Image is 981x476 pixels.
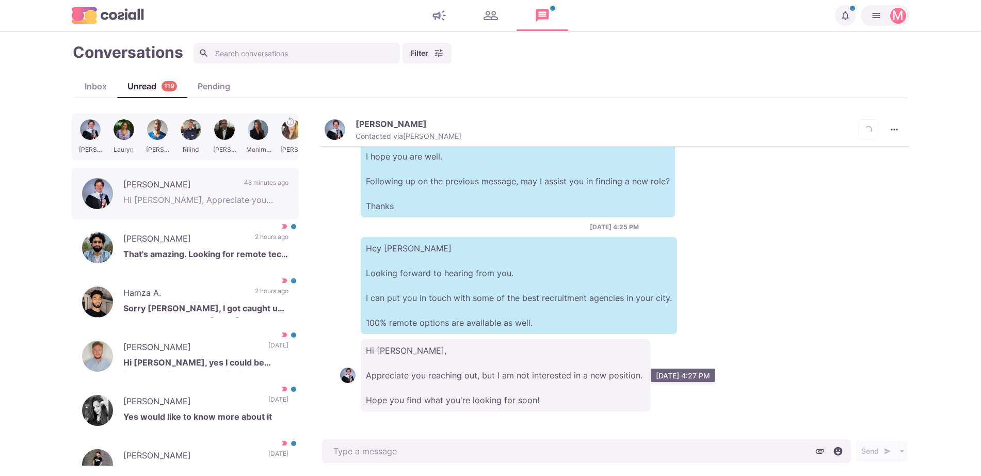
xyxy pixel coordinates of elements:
img: Julian Bacon [340,368,356,383]
button: More menu [884,119,905,140]
p: Hi [PERSON_NAME], yes I could be interested if the package is right [123,356,288,372]
p: [DATE] 4:25 PM [590,223,639,232]
p: [PERSON_NAME] [123,341,258,356]
p: Hi [PERSON_NAME], Appreciate you reaching out, but I am not interested in a new position. Hope yo... [361,339,650,411]
p: [PERSON_NAME] [356,119,427,129]
img: Hamza A. [82,287,113,318]
button: Attach files [812,443,828,459]
p: [DATE] [268,449,288,465]
p: 2 hours ago [255,287,288,302]
p: Yes would like to know more about it [123,410,288,426]
p: [DATE] [268,395,288,410]
button: Send [856,441,896,462]
p: Hey [PERSON_NAME] Looking forward to hearing from you. I can put you in touch with some of the be... [361,237,677,334]
button: Julian Bacon[PERSON_NAME]Contacted via[PERSON_NAME] [325,119,461,141]
button: Select emoji [830,443,846,459]
button: Notifications [835,5,856,26]
h1: Conversations [73,43,183,61]
p: That's amazing. Looking for remote tech recruiter roles but open to hybrid in [GEOGRAPHIC_DATA]. ... [123,248,288,263]
img: logo [72,7,144,23]
img: Julian Bacon [325,119,345,140]
p: Contacted via [PERSON_NAME] [356,132,461,141]
p: [DATE] [268,341,288,356]
p: Hey [PERSON_NAME], I hope you are well. Following up on the previous message, may I assist you in... [361,120,675,217]
p: Hamza A. [123,287,245,302]
p: Hi [PERSON_NAME], Appreciate you reaching out, but I am not interested in a new position. Hope yo... [123,194,288,209]
div: Martin [892,9,904,22]
p: [PERSON_NAME] [123,178,234,194]
img: Ryan Wilkinson [82,341,113,372]
p: 2 hours ago [255,232,288,248]
img: Orélie Goraiah [82,395,113,426]
button: Martin [861,5,910,26]
div: Unread [117,80,187,92]
img: Sam Diab [82,232,113,263]
div: Pending [187,80,240,92]
p: [PERSON_NAME] [123,232,245,248]
p: 119 [164,82,174,91]
div: Inbox [74,80,117,92]
button: Add add contacts [858,119,879,140]
p: [PERSON_NAME] [123,395,258,410]
p: 48 minutes ago [244,178,288,194]
img: Julian Bacon [82,178,113,209]
p: [PERSON_NAME] [123,449,258,465]
input: Search conversations [194,43,400,64]
p: Sorry [PERSON_NAME], I got caught up; could I give you a call [DATE] around 3/4pm? [123,302,288,318]
button: Filter [403,43,452,64]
